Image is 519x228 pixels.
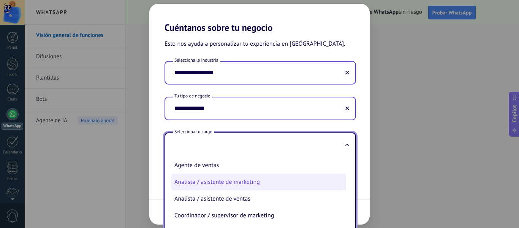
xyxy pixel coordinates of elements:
li: Analista / asistente de marketing [171,174,346,190]
li: Coordinador / supervisor de marketing [171,207,346,224]
li: Agente de ventas [171,157,346,174]
span: Esto nos ayuda a personalizar tu experiencia en [GEOGRAPHIC_DATA]. [165,39,345,49]
li: Analista / asistente de ventas [171,190,346,207]
h2: Cuéntanos sobre tu negocio [149,4,370,33]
